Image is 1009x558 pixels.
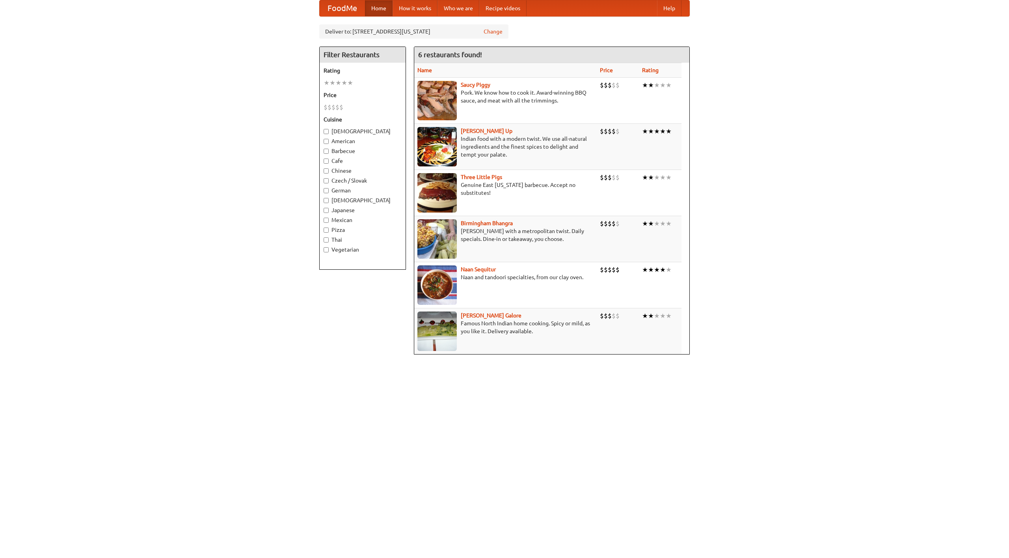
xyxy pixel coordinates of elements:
[324,178,329,183] input: Czech / Slovak
[616,81,620,90] li: $
[324,78,330,87] li: ★
[648,173,654,182] li: ★
[417,181,594,197] p: Genuine East [US_STATE] barbecue. Accept no substitutes!
[461,266,496,272] b: Naan Sequitur
[461,220,513,226] a: Birmingham Bhangra
[341,78,347,87] li: ★
[461,82,490,88] b: Saucy Piggy
[600,312,604,320] li: $
[616,265,620,274] li: $
[417,273,594,281] p: Naan and tandoori specialties, from our clay oven.
[324,177,402,185] label: Czech / Slovak
[324,228,329,233] input: Pizza
[417,319,594,335] p: Famous North Indian home cooking. Spicy or mild, as you like it. Delivery available.
[648,81,654,90] li: ★
[600,67,613,73] a: Price
[642,265,648,274] li: ★
[339,103,343,112] li: $
[324,167,402,175] label: Chinese
[324,129,329,134] input: [DEMOGRAPHIC_DATA]
[320,0,365,16] a: FoodMe
[324,208,329,213] input: Japanese
[324,139,329,144] input: American
[417,89,594,105] p: Pork. We know how to cook it. Award-winning BBQ sauce, and meat with all the trimmings.
[642,219,648,228] li: ★
[612,265,616,274] li: $
[324,226,402,234] label: Pizza
[616,173,620,182] li: $
[660,219,666,228] li: ★
[660,127,666,136] li: ★
[417,265,457,305] img: naansequitur.jpg
[461,174,502,180] b: Three Little Pigs
[612,219,616,228] li: $
[660,312,666,320] li: ★
[393,0,437,16] a: How it works
[666,219,672,228] li: ★
[328,103,331,112] li: $
[330,78,335,87] li: ★
[331,103,335,112] li: $
[320,47,406,63] h4: Filter Restaurants
[324,216,402,224] label: Mexican
[654,219,660,228] li: ★
[417,227,594,243] p: [PERSON_NAME] with a metropolitan twist. Daily specials. Dine-in or takeaway, you choose.
[654,127,660,136] li: ★
[324,246,402,254] label: Vegetarian
[660,81,666,90] li: ★
[654,173,660,182] li: ★
[324,149,329,154] input: Barbecue
[604,312,608,320] li: $
[608,173,612,182] li: $
[604,219,608,228] li: $
[608,265,612,274] li: $
[324,196,402,204] label: [DEMOGRAPHIC_DATA]
[600,219,604,228] li: $
[324,147,402,155] label: Barbecue
[324,137,402,145] label: American
[600,173,604,182] li: $
[324,91,402,99] h5: Price
[660,265,666,274] li: ★
[324,237,329,243] input: Thai
[324,198,329,203] input: [DEMOGRAPHIC_DATA]
[648,219,654,228] li: ★
[612,81,616,90] li: $
[654,312,660,320] li: ★
[616,127,620,136] li: $
[616,312,620,320] li: $
[479,0,527,16] a: Recipe videos
[604,81,608,90] li: $
[648,312,654,320] li: ★
[608,219,612,228] li: $
[666,127,672,136] li: ★
[324,188,329,193] input: German
[666,173,672,182] li: ★
[666,81,672,90] li: ★
[461,312,521,319] a: [PERSON_NAME] Galore
[417,67,432,73] a: Name
[648,265,654,274] li: ★
[417,81,457,120] img: saucy.jpg
[612,312,616,320] li: $
[365,0,393,16] a: Home
[600,81,604,90] li: $
[608,312,612,320] li: $
[666,265,672,274] li: ★
[660,173,666,182] li: ★
[417,312,457,351] img: currygalore.jpg
[347,78,353,87] li: ★
[642,312,648,320] li: ★
[417,219,457,259] img: bhangra.jpg
[324,206,402,214] label: Japanese
[324,103,328,112] li: $
[417,127,457,166] img: curryup.jpg
[437,0,479,16] a: Who we are
[666,312,672,320] li: ★
[657,0,681,16] a: Help
[642,67,659,73] a: Rating
[461,128,512,134] a: [PERSON_NAME] Up
[324,157,402,165] label: Cafe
